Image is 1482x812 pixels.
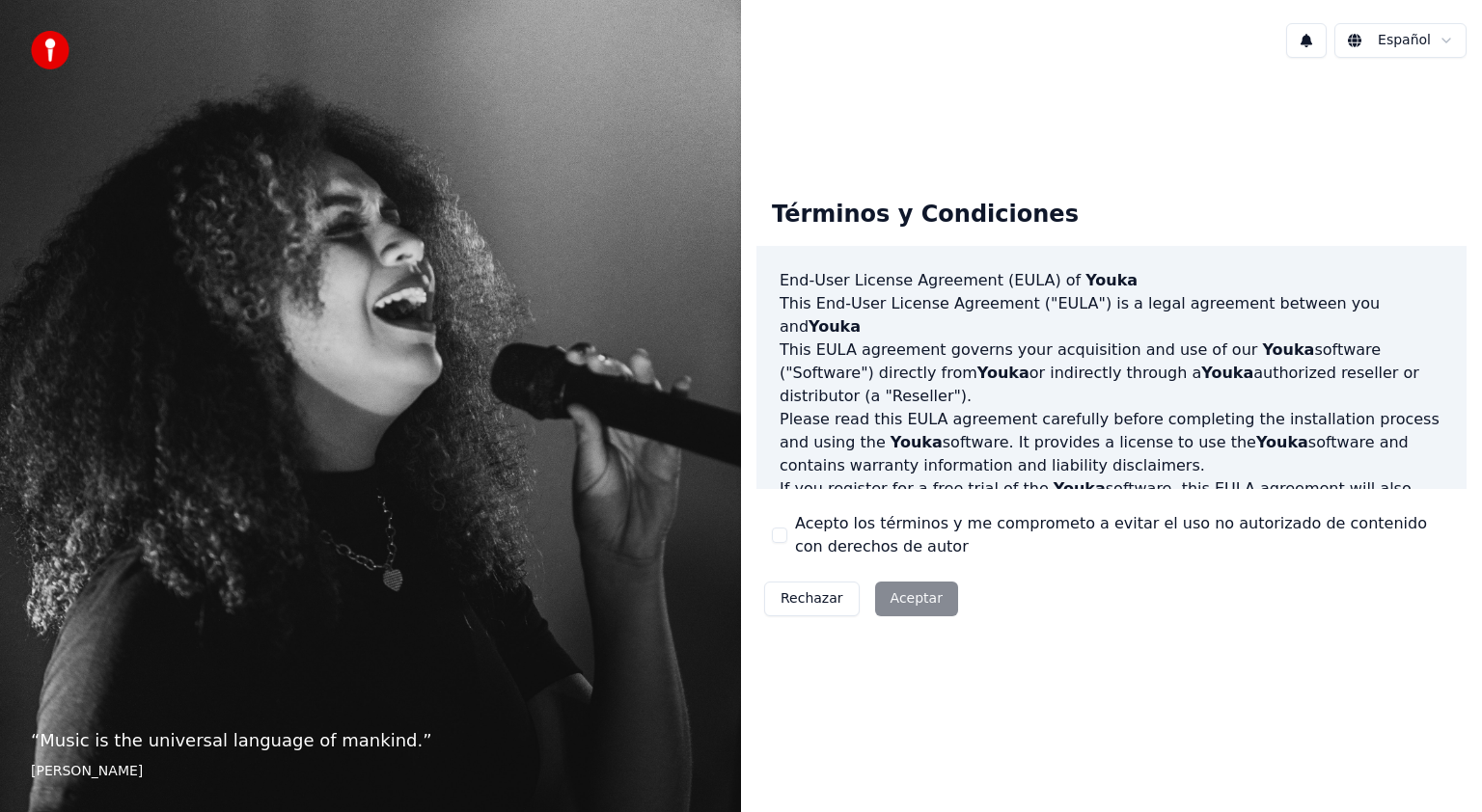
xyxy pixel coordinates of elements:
p: This End-User License Agreement ("EULA") is a legal agreement between you and [780,292,1443,338]
span: Youka [1262,340,1314,359]
img: youka [31,31,69,69]
span: Youka [891,433,943,451]
span: Youka [1085,271,1138,289]
span: Youka [1054,479,1106,498]
p: “ Music is the universal language of mankind. ” [31,727,710,754]
span: Youka [1256,433,1308,451]
div: Términos y Condiciones [756,184,1094,246]
p: If you register for a free trial of the software, this EULA agreement will also govern that trial... [780,477,1443,570]
span: Youka [809,317,861,336]
button: Rechazar [764,582,860,616]
span: Youka [977,364,1029,382]
label: Acepto los términos y me comprometo a evitar el uso no autorizado de contenido con derechos de autor [795,512,1451,558]
h3: End-User License Agreement (EULA) of [780,269,1443,292]
p: Please read this EULA agreement carefully before completing the installation process and using th... [780,408,1443,477]
p: This EULA agreement governs your acquisition and use of our software ("Software") directly from o... [780,338,1443,408]
footer: [PERSON_NAME] [31,762,710,781]
span: Youka [1201,364,1253,382]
